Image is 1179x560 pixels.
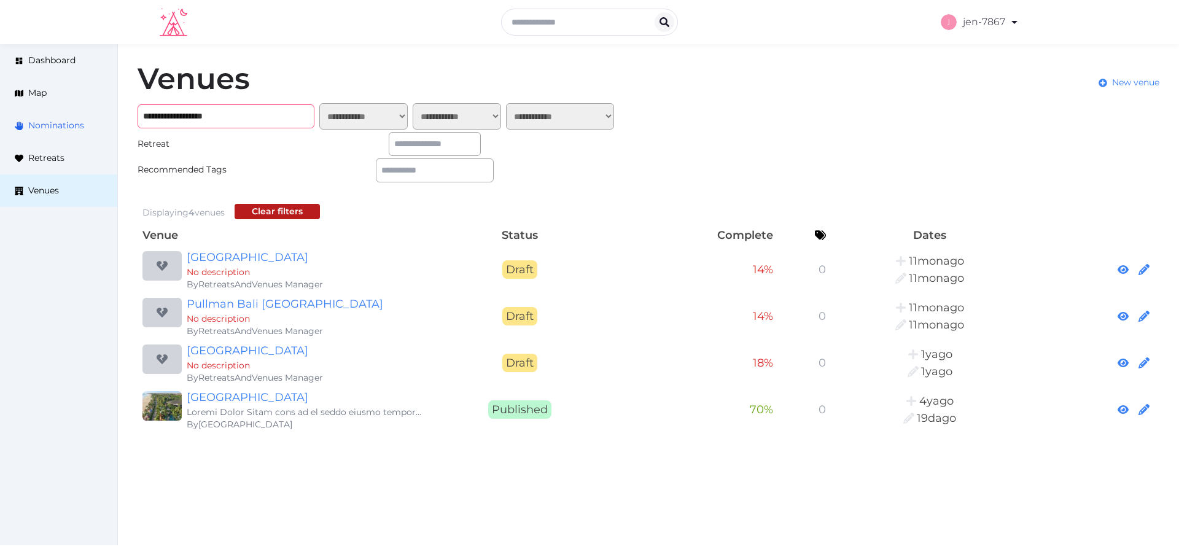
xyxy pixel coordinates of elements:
span: 0 [819,263,826,276]
span: Published [488,400,551,419]
div: By RetreatsAndVenues Manager [187,371,422,384]
span: 11:12PM, March 15th, 2024 [921,348,952,361]
div: Clear filters [252,205,303,218]
span: Dashboard [28,54,76,67]
span: 0 [819,309,826,323]
span: 14 % [753,309,773,323]
img: Legian Beach Hotel [142,391,182,421]
h1: Venues [138,64,250,93]
span: 9:48AM, June 25th, 2021 [919,394,954,408]
a: Pullman Bali [GEOGRAPHIC_DATA] [187,295,422,313]
span: No description [187,360,250,371]
div: Recommended Tags [138,163,255,176]
th: Status [427,224,612,246]
span: No description [187,313,250,324]
span: 12:13AM, August 8th, 2025 [917,411,956,425]
span: 14 % [753,263,773,276]
span: Retreats [28,152,64,165]
span: Draft [502,260,537,279]
span: 6:00AM, October 10th, 2024 [909,318,964,332]
span: Draft [502,307,537,325]
span: No description [187,266,250,278]
span: 70 % [750,403,773,416]
div: Loremi Dolor Sitam cons ad el seddo eiusmo temporin utl etdolor magnaaliqua en Admini, ve qu nost... [187,406,422,418]
th: Venue [138,224,427,246]
span: 18 % [753,356,773,370]
span: New venue [1112,76,1159,89]
div: By RetreatsAndVenues Manager [187,278,422,290]
div: Displaying venues [142,206,225,219]
a: New venue [1099,76,1159,89]
div: Retreat [138,138,255,150]
span: Nominations [28,119,84,132]
div: By RetreatsAndVenues Manager [187,325,422,337]
span: Draft [502,354,537,372]
th: Dates [831,224,1029,246]
th: Complete [612,224,778,246]
a: [GEOGRAPHIC_DATA] [187,342,422,359]
button: Clear filters [235,204,320,219]
span: 0 [819,356,826,370]
div: By [GEOGRAPHIC_DATA] [187,418,422,430]
span: 9:56PM, October 11th, 2024 [909,271,964,285]
span: 7:50PM, March 19th, 2024 [921,365,952,378]
span: 0 [819,403,826,416]
a: [GEOGRAPHIC_DATA] [187,249,422,266]
span: 4 [189,207,195,218]
span: Map [28,87,47,99]
span: Venues [28,184,59,197]
a: [GEOGRAPHIC_DATA] [187,389,422,406]
span: 6:00AM, October 10th, 2024 [909,301,964,314]
a: jen-7867 [941,5,1019,39]
span: 9:56PM, October 11th, 2024 [909,254,964,268]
